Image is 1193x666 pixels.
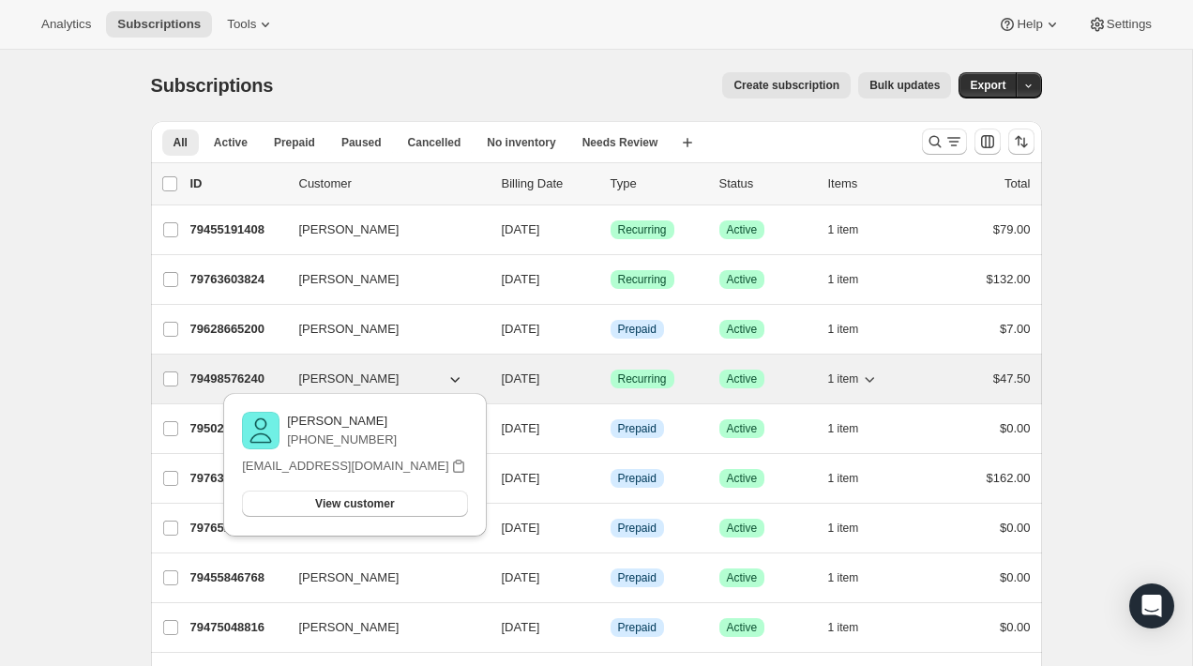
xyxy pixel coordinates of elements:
[190,316,1031,342] div: 79628665200[PERSON_NAME][DATE]InfoPrepaidSuccessActive1 item$7.00
[174,135,188,150] span: All
[502,174,596,193] p: Billing Date
[1000,421,1031,435] span: $0.00
[727,570,758,585] span: Active
[974,129,1001,155] button: Customize table column order and visibility
[151,75,274,96] span: Subscriptions
[1000,570,1031,584] span: $0.00
[727,421,758,436] span: Active
[727,471,758,486] span: Active
[214,135,248,150] span: Active
[618,620,657,635] span: Prepaid
[502,272,540,286] span: [DATE]
[299,320,400,339] span: [PERSON_NAME]
[117,17,201,32] span: Subscriptions
[341,135,382,150] span: Paused
[828,416,880,442] button: 1 item
[828,620,859,635] span: 1 item
[727,371,758,386] span: Active
[828,465,880,492] button: 1 item
[190,419,284,438] p: 79502803312
[502,421,540,435] span: [DATE]
[722,72,851,98] button: Create subscription
[828,515,880,541] button: 1 item
[828,371,859,386] span: 1 item
[299,568,400,587] span: [PERSON_NAME]
[611,174,704,193] div: Type
[190,614,1031,641] div: 79475048816[PERSON_NAME][DATE]InfoPrepaidSuccessActive1 item$0.00
[242,491,467,517] button: View customer
[828,316,880,342] button: 1 item
[719,174,813,193] p: Status
[618,521,657,536] span: Prepaid
[828,174,922,193] div: Items
[190,220,284,239] p: 79455191408
[227,17,256,32] span: Tools
[190,465,1031,492] div: 79763374448[PERSON_NAME][DATE]InfoPrepaidSuccessActive1 item$162.00
[828,421,859,436] span: 1 item
[30,11,102,38] button: Analytics
[288,563,476,593] button: [PERSON_NAME]
[190,568,284,587] p: 79455846768
[1107,17,1152,32] span: Settings
[288,265,476,295] button: [PERSON_NAME]
[190,174,1031,193] div: IDCustomerBilling DateTypeStatusItemsTotal
[727,620,758,635] span: Active
[618,421,657,436] span: Prepaid
[106,11,212,38] button: Subscriptions
[190,366,1031,392] div: 79498576240[PERSON_NAME][DATE]SuccessRecurringSuccessActive1 item$47.50
[618,371,667,386] span: Recurring
[727,222,758,237] span: Active
[970,78,1005,93] span: Export
[828,222,859,237] span: 1 item
[727,272,758,287] span: Active
[299,370,400,388] span: [PERSON_NAME]
[987,272,1031,286] span: $132.00
[502,521,540,535] span: [DATE]
[502,371,540,386] span: [DATE]
[242,412,279,449] img: variant image
[487,135,555,150] span: No inventory
[190,370,284,388] p: 79498576240
[287,431,397,449] p: [PHONE_NUMBER]
[1077,11,1163,38] button: Settings
[727,322,758,337] span: Active
[190,469,284,488] p: 79763374448
[288,364,476,394] button: [PERSON_NAME]
[618,322,657,337] span: Prepaid
[993,371,1031,386] span: $47.50
[502,222,540,236] span: [DATE]
[828,217,880,243] button: 1 item
[288,314,476,344] button: [PERSON_NAME]
[190,320,284,339] p: 79628665200
[828,266,880,293] button: 1 item
[828,565,880,591] button: 1 item
[190,519,284,537] p: 79765242224
[828,272,859,287] span: 1 item
[959,72,1017,98] button: Export
[242,457,448,476] p: [EMAIL_ADDRESS][DOMAIN_NAME]
[299,618,400,637] span: [PERSON_NAME]
[315,496,394,511] span: View customer
[618,222,667,237] span: Recurring
[190,266,1031,293] div: 79763603824[PERSON_NAME][DATE]SuccessRecurringSuccessActive1 item$132.00
[1000,620,1031,634] span: $0.00
[828,521,859,536] span: 1 item
[987,11,1072,38] button: Help
[1004,174,1030,193] p: Total
[727,521,758,536] span: Active
[828,366,880,392] button: 1 item
[190,270,284,289] p: 79763603824
[216,11,286,38] button: Tools
[869,78,940,93] span: Bulk updates
[858,72,951,98] button: Bulk updates
[1129,583,1174,628] div: Open Intercom Messenger
[190,416,1031,442] div: 79502803312[PERSON_NAME][DATE]InfoPrepaidSuccessActive1 item$0.00
[618,570,657,585] span: Prepaid
[618,272,667,287] span: Recurring
[299,174,487,193] p: Customer
[190,515,1031,541] div: 79765242224[PERSON_NAME][DATE]InfoPrepaidSuccessActive1 item$0.00
[299,270,400,289] span: [PERSON_NAME]
[922,129,967,155] button: Search and filter results
[502,322,540,336] span: [DATE]
[618,471,657,486] span: Prepaid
